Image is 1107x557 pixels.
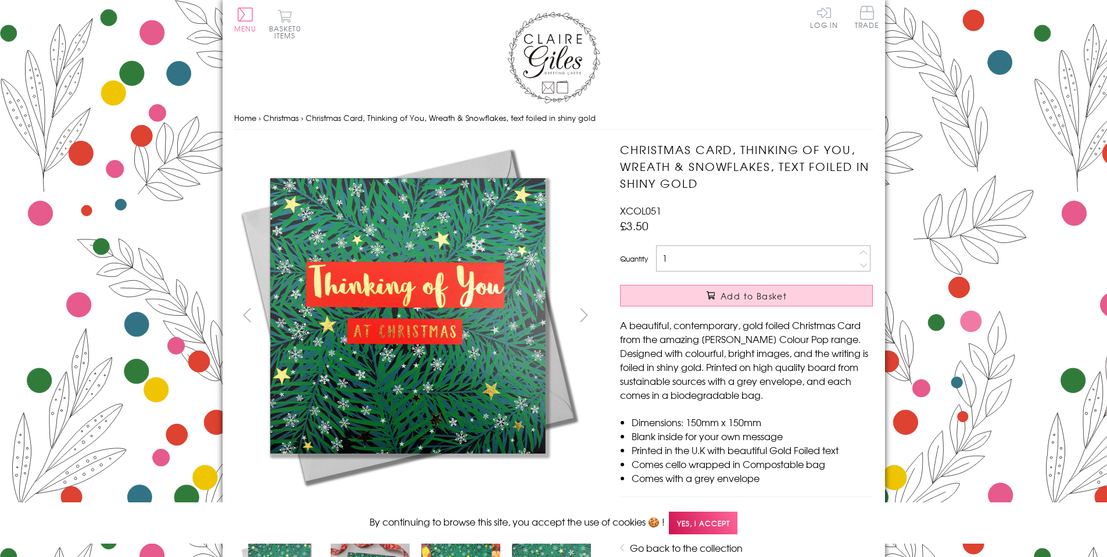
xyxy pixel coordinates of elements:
img: Claire Giles Greetings Cards [507,12,600,103]
span: Menu [234,23,257,34]
span: Christmas Card, Thinking of You, Wreath & Snowflakes, text foiled in shiny gold [306,112,596,123]
img: Christmas Card, Thinking of You, Wreath & Snowflakes, text foiled in shiny gold [234,141,582,490]
a: Home [234,112,256,123]
p: A beautiful, contemporary, gold foiled Christmas Card from the amazing [PERSON_NAME] Colour Pop r... [620,318,873,402]
li: Comes cello wrapped in Compostable bag [632,457,873,471]
li: Blank inside for your own message [632,429,873,443]
span: Yes, I accept [669,512,737,534]
span: › [259,112,261,123]
a: Log In [810,6,838,28]
a: Christmas [263,112,299,123]
nav: breadcrumbs [234,106,873,130]
button: Basket0 items [269,9,301,39]
span: 0 items [274,23,301,41]
span: XCOL051 [620,203,661,217]
span: Add to Basket [721,290,787,302]
button: next [571,302,597,328]
button: Add to Basket [620,285,873,306]
span: › [301,112,303,123]
li: Dimensions: 150mm x 150mm [632,415,873,429]
li: Comes with a grey envelope [632,471,873,485]
label: Quantity [620,253,648,264]
button: prev [234,302,260,328]
h1: Christmas Card, Thinking of You, Wreath & Snowflakes, text foiled in shiny gold [620,141,873,191]
img: Christmas Card, Thinking of You, Wreath & Snowflakes, text foiled in shiny gold [597,141,945,490]
span: £3.50 [620,217,649,234]
a: Go back to the collection [630,541,743,555]
li: Printed in the U.K with beautiful Gold Foiled text [632,443,873,457]
button: Menu [234,8,257,32]
span: Trade [855,6,879,28]
a: Trade [855,6,879,31]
